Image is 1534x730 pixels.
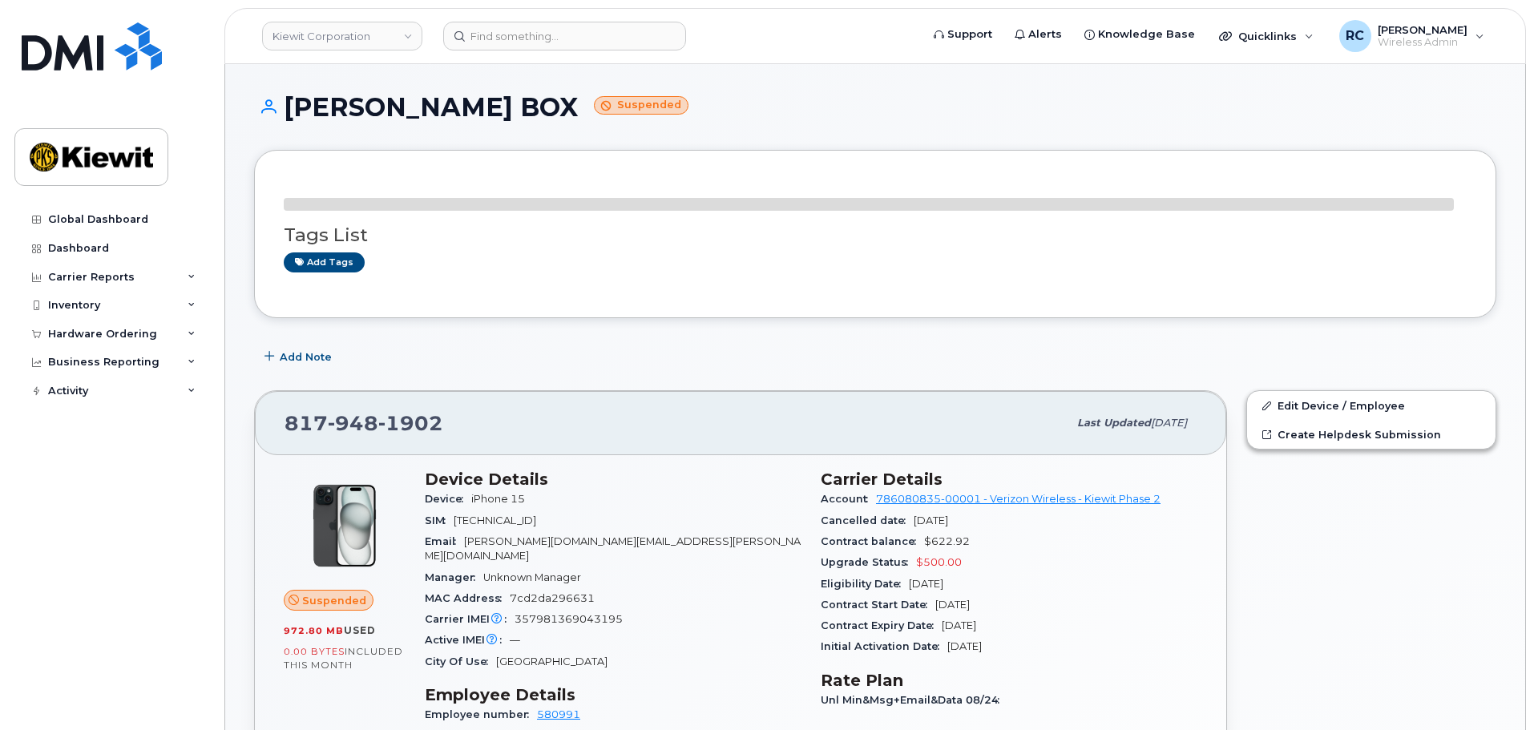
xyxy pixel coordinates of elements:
span: Manager [425,571,483,583]
span: [DATE] [1151,417,1187,429]
span: — [510,634,520,646]
span: $500.00 [916,556,962,568]
span: Last updated [1077,417,1151,429]
span: 1902 [378,411,443,435]
span: 7cd2da296631 [510,592,595,604]
span: Unknown Manager [483,571,581,583]
span: [DATE] [935,599,970,611]
span: [DATE] [909,578,943,590]
h3: Device Details [425,470,801,489]
a: Edit Device / Employee [1247,391,1496,420]
span: Initial Activation Date [821,640,947,652]
span: MAC Address [425,592,510,604]
span: Eligibility Date [821,578,909,590]
a: 580991 [537,708,580,720]
span: [GEOGRAPHIC_DATA] [496,655,608,667]
h1: [PERSON_NAME] BOX [254,93,1496,121]
small: Suspended [594,96,688,115]
button: Add Note [254,342,345,371]
h3: Employee Details [425,685,801,704]
span: 0.00 Bytes [284,646,345,657]
a: Add tags [284,252,365,272]
span: [DATE] [914,514,948,526]
span: Employee number [425,708,537,720]
span: Device [425,493,471,505]
span: 357981369043195 [515,613,623,625]
span: used [344,624,376,636]
span: Contract Expiry Date [821,619,942,631]
span: [TECHNICAL_ID] [454,514,536,526]
span: included this month [284,645,403,672]
span: SIM [425,514,454,526]
span: [DATE] [947,640,982,652]
h3: Rate Plan [821,671,1197,690]
span: 948 [328,411,378,435]
span: 972.80 MB [284,625,344,636]
span: 817 [285,411,443,435]
span: [DATE] [942,619,976,631]
span: Contract balance [821,535,924,547]
span: Suspended [302,593,366,608]
span: Account [821,493,876,505]
span: Contract Start Date [821,599,935,611]
a: Create Helpdesk Submission [1247,420,1496,449]
span: City Of Use [425,655,496,667]
span: iPhone 15 [471,493,525,505]
span: [PERSON_NAME][DOMAIN_NAME][EMAIL_ADDRESS][PERSON_NAME][DOMAIN_NAME] [425,535,801,562]
span: Upgrade Status [821,556,916,568]
span: $622.92 [924,535,970,547]
img: iPhone_15_Black.png [297,478,393,574]
span: Cancelled date [821,514,914,526]
span: Add Note [280,349,332,365]
h3: Tags List [284,225,1467,245]
h3: Carrier Details [821,470,1197,489]
span: Email [425,535,464,547]
span: Unl Min&Msg+Email&Data 08/24 [821,694,1007,706]
span: Carrier IMEI [425,613,515,625]
a: 786080835-00001 - Verizon Wireless - Kiewit Phase 2 [876,493,1161,505]
span: Active IMEI [425,634,510,646]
